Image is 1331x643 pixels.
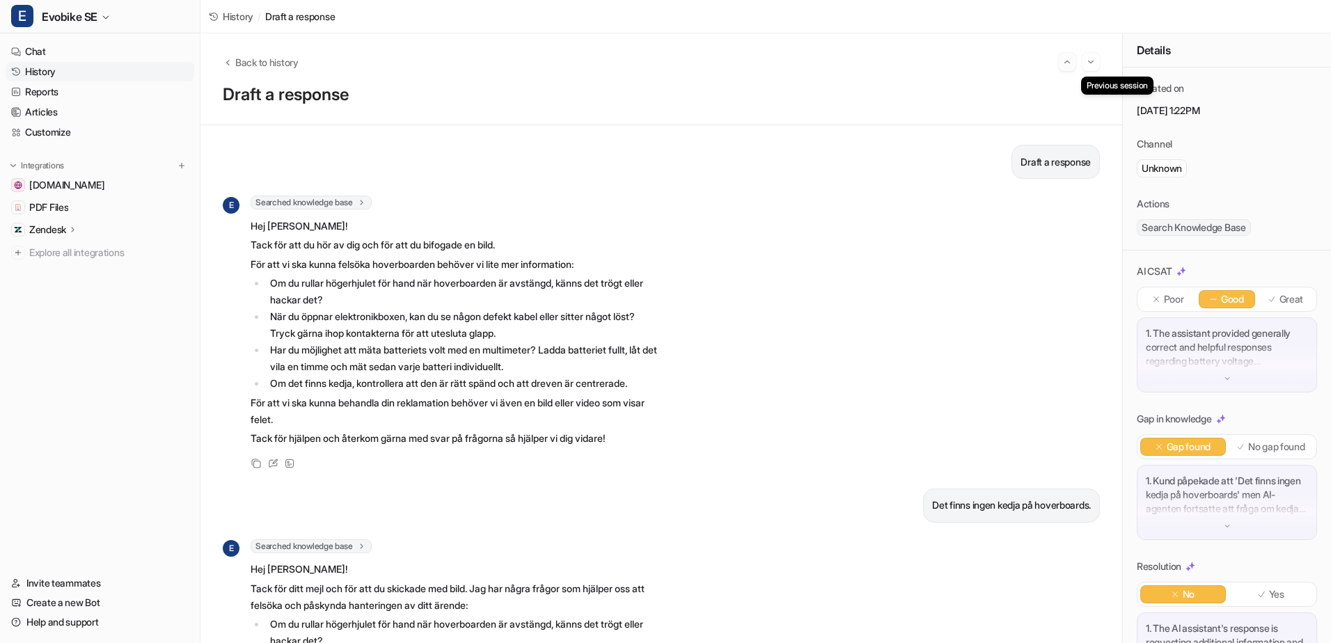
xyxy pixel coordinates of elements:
[42,7,97,26] span: Evobike SE
[251,395,658,428] p: För att vi ska kunna behandla din reklamation behöver vi även en bild eller video som visar felet.
[6,243,194,262] a: Explore all integrations
[266,375,658,392] li: Om det finns kedja, kontrollera att den är rätt spänd och att dreven är centrerade.
[1137,137,1172,151] p: Channel
[6,573,194,593] a: Invite teammates
[6,198,194,217] a: PDF FilesPDF Files
[266,308,658,342] li: När du öppnar elektronikboxen, kan du se någon defekt kabel eller sitter något löst? Tryck gärna ...
[29,200,68,214] span: PDF Files
[1137,559,1181,573] p: Resolution
[1142,161,1182,175] p: Unknown
[251,218,658,235] p: Hej [PERSON_NAME]!
[1062,56,1072,68] img: Previous session
[6,175,194,195] a: www.evobike.se[DOMAIN_NAME]
[6,102,194,122] a: Articles
[1123,33,1331,68] div: Details
[1164,292,1184,306] p: Poor
[29,223,66,237] p: Zendesk
[223,540,239,557] span: E
[223,9,253,24] span: History
[6,612,194,632] a: Help and support
[6,82,194,102] a: Reports
[1082,53,1100,71] button: Go to next session
[251,430,658,447] p: Tack för hjälpen och återkom gärna med svar på frågorna så hjälper vi dig vidare!
[11,246,25,260] img: explore all integrations
[209,9,253,24] a: History
[1021,154,1091,170] p: Draft a response
[1222,374,1232,383] img: down-arrow
[251,561,658,578] p: Hej [PERSON_NAME]!
[1222,521,1232,531] img: down-arrow
[1137,412,1212,426] p: Gap in knowledge
[6,593,194,612] a: Create a new Bot
[1137,81,1184,95] p: Created on
[1221,292,1244,306] p: Good
[1146,326,1308,368] p: 1. The assistant provided generally correct and helpful responses regarding battery voltage measu...
[1058,53,1076,71] button: Go to previous session
[177,161,187,170] img: menu_add.svg
[223,55,299,70] button: Back to history
[1269,587,1284,601] p: Yes
[223,197,239,214] span: E
[251,196,372,209] span: Searched knowledge base
[266,275,658,308] li: Om du rullar högerhjulet för hand när hoverboarden är avstängd, känns det trögt eller hackar det?
[258,9,261,24] span: /
[29,241,189,264] span: Explore all integrations
[29,178,104,192] span: [DOMAIN_NAME]
[14,225,22,234] img: Zendesk
[1137,264,1172,278] p: AI CSAT
[1183,587,1195,601] p: No
[1279,292,1304,306] p: Great
[251,237,658,253] p: Tack för att du hör av dig och för att du bifogade en bild.
[1137,104,1317,118] p: [DATE] 1:22PM
[1081,77,1153,95] div: Previous session
[6,42,194,61] a: Chat
[1137,219,1251,236] span: Search Knowledge Base
[223,85,1100,105] h1: Draft a response
[6,159,68,173] button: Integrations
[6,62,194,81] a: History
[251,539,372,553] span: Searched knowledge base
[11,5,33,27] span: E
[14,203,22,212] img: PDF Files
[1137,197,1169,211] p: Actions
[235,55,299,70] span: Back to history
[1167,440,1211,454] p: Gap found
[932,497,1091,514] p: Det finns ingen kedja på hoverboards.
[14,181,22,189] img: www.evobike.se
[266,342,658,375] li: Har du möjlighet att mäta batteriets volt med en multimeter? Ladda batteriet fullt, låt det vila ...
[1248,440,1305,454] p: No gap found
[251,256,658,273] p: För att vi ska kunna felsöka hoverboarden behöver vi lite mer information:
[251,580,658,614] p: Tack för ditt mejl och för att du skickade med bild. Jag har några frågor som hjälper oss att fel...
[8,161,18,170] img: expand menu
[1146,474,1308,516] p: 1. Kund påpekade att 'Det finns ingen kedja på hoverboards' men AI-agenten fortsatte att fråga om...
[21,160,64,171] p: Integrations
[265,9,336,24] span: Draft a response
[1086,56,1096,68] img: Next session
[6,122,194,142] a: Customize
